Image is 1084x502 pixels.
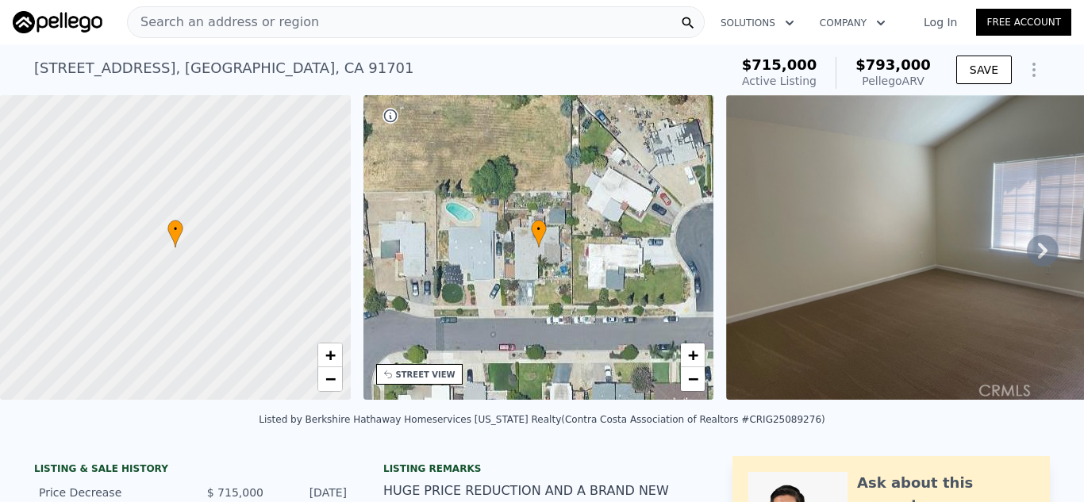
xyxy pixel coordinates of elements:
div: Price Decrease [39,485,180,500]
div: STREET VIEW [396,369,456,381]
a: Zoom out [318,367,342,391]
a: Zoom in [318,343,342,367]
a: Zoom out [681,367,705,391]
button: Solutions [708,9,807,37]
div: Listing remarks [383,462,701,475]
div: Listed by Berkshire Hathaway Homeservices [US_STATE] Realty (Contra Costa Association of Realtors... [259,414,825,425]
div: LISTING & SALE HISTORY [34,462,352,478]
div: [DATE] [276,485,347,500]
span: Active Listing [742,75,817,87]
span: $715,000 [742,56,817,73]
span: $ 715,000 [207,486,263,499]
a: Zoom in [681,343,705,367]
div: • [531,220,547,247]
span: + [325,345,335,365]
span: • [167,222,183,236]
div: [STREET_ADDRESS] , [GEOGRAPHIC_DATA] , CA 91701 [34,57,414,79]
a: Log In [905,14,976,30]
button: SAVE [956,56,1012,84]
button: Company [807,9,898,37]
span: • [531,222,547,236]
img: Pellego [13,11,102,33]
span: − [325,369,335,389]
a: Free Account [976,9,1071,36]
span: Search an address or region [128,13,319,32]
div: Pellego ARV [855,73,931,89]
span: − [688,369,698,389]
span: + [688,345,698,365]
div: • [167,220,183,247]
span: $793,000 [855,56,931,73]
button: Show Options [1018,54,1050,86]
